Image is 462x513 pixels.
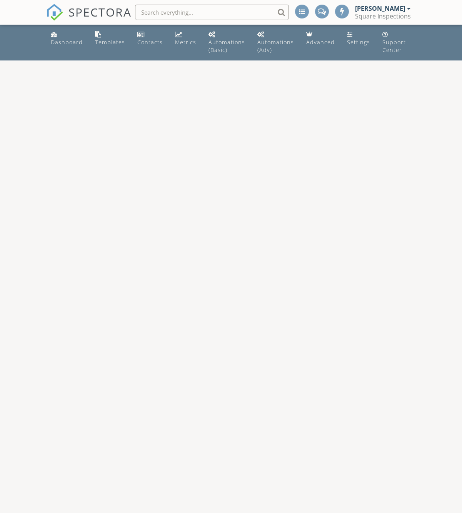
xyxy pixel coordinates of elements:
[379,28,414,57] a: Support Center
[175,39,196,46] div: Metrics
[68,4,132,20] span: SPECTORA
[306,39,335,46] div: Advanced
[48,28,86,50] a: Dashboard
[95,39,125,46] div: Templates
[137,39,163,46] div: Contacts
[257,39,294,54] div: Automations (Adv)
[46,4,63,21] img: The Best Home Inspection Software - Spectora
[92,28,128,50] a: Templates
[254,28,297,57] a: Automations (Advanced)
[347,39,370,46] div: Settings
[134,28,166,50] a: Contacts
[46,10,132,27] a: SPECTORA
[303,28,338,50] a: Advanced
[344,28,373,50] a: Settings
[205,28,248,57] a: Automations (Basic)
[172,28,199,50] a: Metrics
[135,5,289,20] input: Search everything...
[355,12,411,20] div: Square Inspections
[382,39,406,54] div: Support Center
[208,39,245,54] div: Automations (Basic)
[51,39,83,46] div: Dashboard
[355,5,405,12] div: [PERSON_NAME]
